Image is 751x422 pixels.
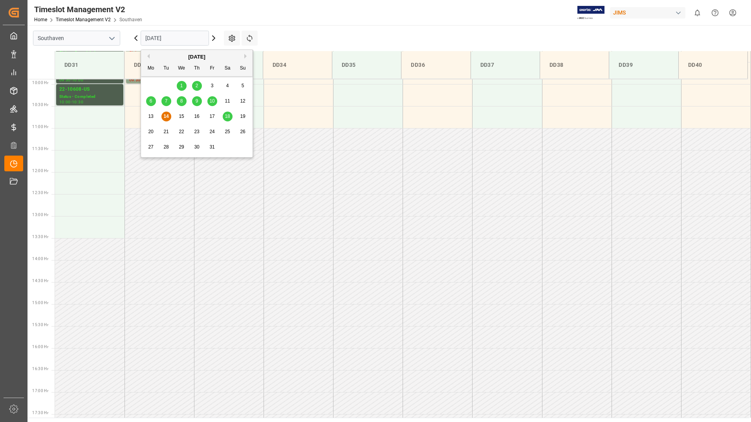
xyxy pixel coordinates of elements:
[240,129,245,134] span: 26
[165,98,168,104] span: 7
[689,4,706,22] button: show 0 new notifications
[194,129,199,134] span: 23
[32,345,48,349] span: 16:00 Hr
[148,129,153,134] span: 20
[71,100,72,104] div: -
[477,58,533,72] div: DD37
[577,6,604,20] img: Exertis%20JAM%20-%20Email%20Logo.jpg_1722504956.jpg
[32,257,48,261] span: 14:00 Hr
[177,127,187,137] div: Choose Wednesday, October 22nd, 2025
[179,144,184,150] span: 29
[238,81,248,91] div: Choose Sunday, October 5th, 2025
[207,142,217,152] div: Choose Friday, October 31st, 2025
[32,103,48,107] span: 10:30 Hr
[32,125,48,129] span: 11:00 Hr
[194,144,199,150] span: 30
[161,112,171,121] div: Choose Tuesday, October 14th, 2025
[240,114,245,119] span: 19
[161,127,171,137] div: Choose Tuesday, October 21st, 2025
[207,127,217,137] div: Choose Friday, October 24th, 2025
[244,54,249,59] button: Next Month
[196,83,198,88] span: 2
[161,142,171,152] div: Choose Tuesday, October 28th, 2025
[32,81,48,85] span: 10:00 Hr
[106,32,117,44] button: open menu
[240,98,245,104] span: 12
[146,96,156,106] div: Choose Monday, October 6th, 2025
[207,96,217,106] div: Choose Friday, October 10th, 2025
[145,54,150,59] button: Previous Month
[238,127,248,137] div: Choose Sunday, October 26th, 2025
[148,144,153,150] span: 27
[32,367,48,371] span: 16:30 Hr
[192,127,202,137] div: Choose Thursday, October 23rd, 2025
[196,98,198,104] span: 9
[32,191,48,195] span: 12:30 Hr
[211,83,214,88] span: 3
[129,78,141,82] div: 09:30
[226,83,229,88] span: 4
[209,98,214,104] span: 10
[685,58,741,72] div: DD40
[177,142,187,152] div: Choose Wednesday, October 29th, 2025
[59,100,71,104] div: 10:00
[56,17,111,22] a: Timeslot Management V2
[242,83,244,88] span: 5
[209,129,214,134] span: 24
[177,81,187,91] div: Choose Wednesday, October 1st, 2025
[32,323,48,327] span: 15:30 Hr
[177,64,187,73] div: We
[223,112,233,121] div: Choose Saturday, October 18th, 2025
[408,58,464,72] div: DD36
[146,112,156,121] div: Choose Monday, October 13th, 2025
[177,96,187,106] div: Choose Wednesday, October 8th, 2025
[223,96,233,106] div: Choose Saturday, October 11th, 2025
[207,64,217,73] div: Fr
[225,114,230,119] span: 18
[223,81,233,91] div: Choose Saturday, October 4th, 2025
[192,96,202,106] div: Choose Thursday, October 9th, 2025
[146,142,156,152] div: Choose Monday, October 27th, 2025
[72,78,83,82] div: 10:00
[61,58,118,72] div: DD31
[59,86,120,94] div: 22-10608-US
[207,81,217,91] div: Choose Friday, October 3rd, 2025
[146,64,156,73] div: Mo
[59,78,71,82] div: 09:30
[34,4,142,15] div: Timeslot Management V2
[32,235,48,239] span: 13:30 Hr
[141,53,253,61] div: [DATE]
[179,129,184,134] span: 22
[339,58,395,72] div: DD35
[32,147,48,151] span: 11:30 Hr
[610,7,685,18] div: JIMS
[223,64,233,73] div: Sa
[146,127,156,137] div: Choose Monday, October 20th, 2025
[225,129,230,134] span: 25
[192,64,202,73] div: Th
[32,389,48,393] span: 17:00 Hr
[32,411,48,415] span: 17:30 Hr
[194,114,199,119] span: 16
[209,114,214,119] span: 17
[148,114,153,119] span: 13
[72,100,83,104] div: 10:30
[33,31,120,46] input: Type to search/select
[71,78,72,82] div: -
[610,5,689,20] button: JIMS
[207,112,217,121] div: Choose Friday, October 17th, 2025
[269,58,326,72] div: DD34
[192,112,202,121] div: Choose Thursday, October 16th, 2025
[59,94,120,100] div: Status - Completed
[131,58,187,72] div: DD32
[161,64,171,73] div: Tu
[192,81,202,91] div: Choose Thursday, October 2nd, 2025
[141,31,209,46] input: DD.MM.YYYY
[223,127,233,137] div: Choose Saturday, October 25th, 2025
[238,64,248,73] div: Su
[34,17,47,22] a: Home
[209,144,214,150] span: 31
[238,96,248,106] div: Choose Sunday, October 12th, 2025
[706,4,724,22] button: Help Center
[225,98,230,104] span: 11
